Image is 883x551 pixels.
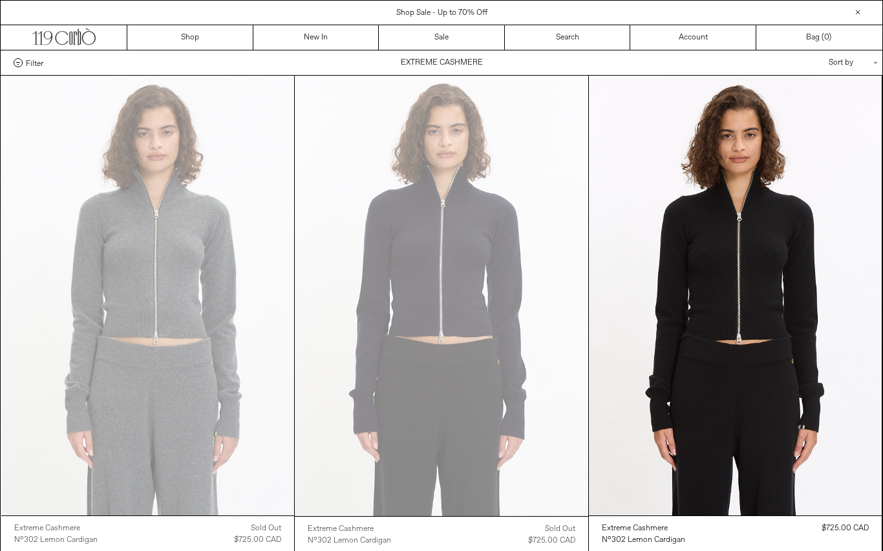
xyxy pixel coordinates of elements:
[379,25,505,50] a: Sale
[14,523,98,534] a: Extreme Cashmere
[308,523,391,535] a: Extreme Cashmere
[396,8,487,18] a: Shop Sale - Up to 70% Off
[308,535,391,546] a: N°302 Lemon Cardigan
[234,534,281,546] div: $725.00 CAD
[822,523,869,534] div: $725.00 CAD
[308,535,391,546] div: N°302 Lemon Cardigan
[824,32,831,43] span: )
[26,58,43,67] span: Filter
[528,535,575,546] div: $725.00 CAD
[545,523,575,535] div: Sold out
[1,76,295,515] img: Extreme Cashmere N°302 Lemon Cardigan in felt
[630,25,756,50] a: Account
[295,76,588,516] img: Extreme Cashmere N°302 Lemon Cardigan in navy
[589,76,882,515] img: Extreme Cashmere N°302 Lemon Cardigan in raven
[602,523,668,534] div: Extreme Cashmere
[14,523,80,534] div: Extreme Cashmere
[253,25,379,50] a: New In
[602,534,685,546] a: N°302 Lemon Cardigan
[127,25,253,50] a: Shop
[824,32,829,43] span: 0
[308,524,374,535] div: Extreme Cashmere
[251,523,281,534] div: Sold out
[753,50,869,75] div: Sort by
[505,25,631,50] a: Search
[756,25,882,50] a: Bag ()
[14,534,98,546] a: N°302 Lemon Cardigan
[602,523,685,534] a: Extreme Cashmere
